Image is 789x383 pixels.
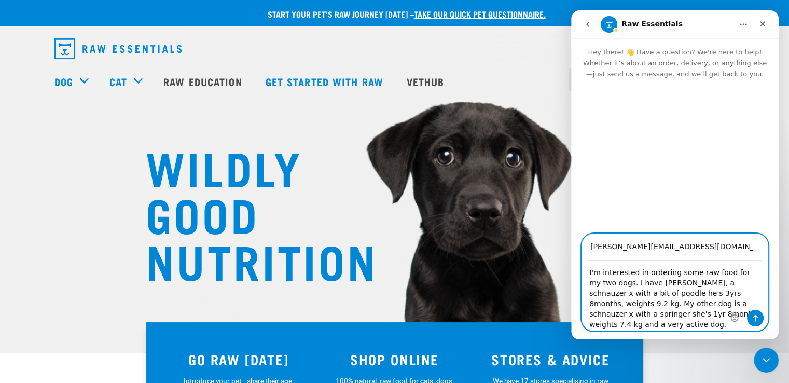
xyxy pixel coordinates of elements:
h3: SHOP ONLINE [323,351,466,367]
h3: STORES & ADVICE [479,351,622,367]
iframe: Intercom live chat [571,10,779,339]
h1: WILDLY GOOD NUTRITION [146,143,353,283]
a: Dog [54,74,73,89]
a: Get started with Raw [255,61,396,102]
h3: GO RAW [DATE] [167,351,311,367]
a: Vethub [396,61,458,102]
iframe: Intercom live chat [754,348,779,373]
nav: dropdown navigation [46,34,743,63]
img: Raw Essentials Logo [54,38,182,59]
a: Raw Education [153,61,255,102]
a: take our quick pet questionnaire. [414,11,546,16]
a: Cat [109,74,127,89]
